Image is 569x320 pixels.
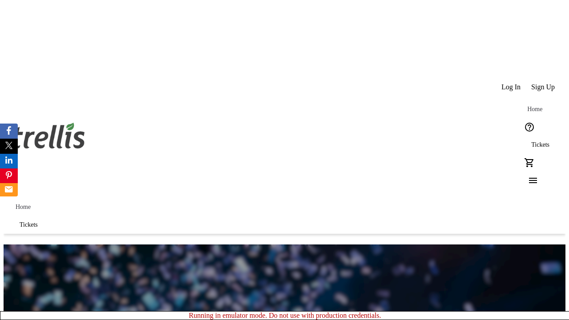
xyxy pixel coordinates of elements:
span: Home [527,106,542,113]
button: Help [521,118,538,136]
span: Tickets [20,221,38,228]
img: Orient E2E Organization 1aIgMQFKAX's Logo [9,113,88,157]
span: Log In [501,83,521,91]
span: Tickets [531,141,549,148]
button: Log In [496,78,526,96]
a: Tickets [521,136,560,154]
button: Menu [521,172,538,189]
a: Home [521,100,549,118]
a: Tickets [9,216,48,234]
span: Home [16,204,31,211]
a: Home [9,198,37,216]
button: Sign Up [526,78,560,96]
span: Sign Up [531,83,555,91]
button: Cart [521,154,538,172]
